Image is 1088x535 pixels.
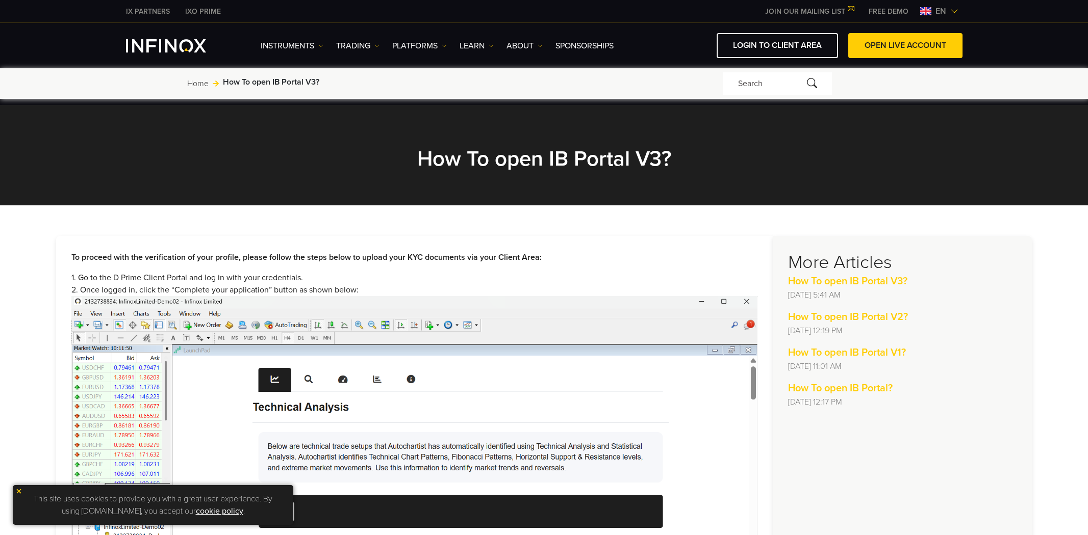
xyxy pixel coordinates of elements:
[196,506,243,516] a: cookie policy
[788,360,1017,372] p: [DATE] 11:01 AM
[788,311,908,323] strong: How To open IB Portal V2?
[788,275,907,287] strong: How To open IB Portal V3?
[71,284,757,296] li: 2. Once logged in, click the “Complete your application” button as shown below:
[788,346,906,359] strong: How To open IB Portal V1?
[723,72,832,95] div: Search
[392,40,447,52] a: PLATFORMS
[187,77,209,90] a: Home
[757,7,861,16] a: JOIN OUR MAILING LIST
[336,40,379,52] a: TRADING
[788,382,893,394] strong: How To open IB Portal?
[931,5,950,17] span: en
[555,40,614,52] a: SPONSORSHIPS
[315,146,774,172] h2: How To open IB Portal V3?
[788,325,1017,337] p: [DATE] 12:19 PM
[460,40,494,52] a: Learn
[223,76,319,88] span: How To open IB Portal V3?
[788,289,1017,301] p: [DATE] 5:41 AM
[788,251,1017,274] h3: More Articles
[213,81,219,87] img: arrow-right
[261,40,323,52] a: Instruments
[788,396,1017,408] p: [DATE] 12:17 PM
[118,6,178,17] a: INFINOX
[717,33,838,58] a: LOGIN TO CLIENT AREA
[848,33,963,58] a: OPEN LIVE ACCOUNT
[71,272,757,284] li: 1. Go to the D Prime Client Portal and log in with your credentials.
[18,490,288,520] p: This site uses cookies to provide you with a great user experience. By using [DOMAIN_NAME], you a...
[178,6,229,17] a: INFINOX
[126,39,230,52] a: INFINOX Logo
[861,6,916,17] a: INFINOX MENU
[71,252,542,262] strong: To proceed with the verification of your profile, please follow the steps below to upload your KY...
[507,40,543,52] a: ABOUT
[15,488,22,495] img: yellow close icon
